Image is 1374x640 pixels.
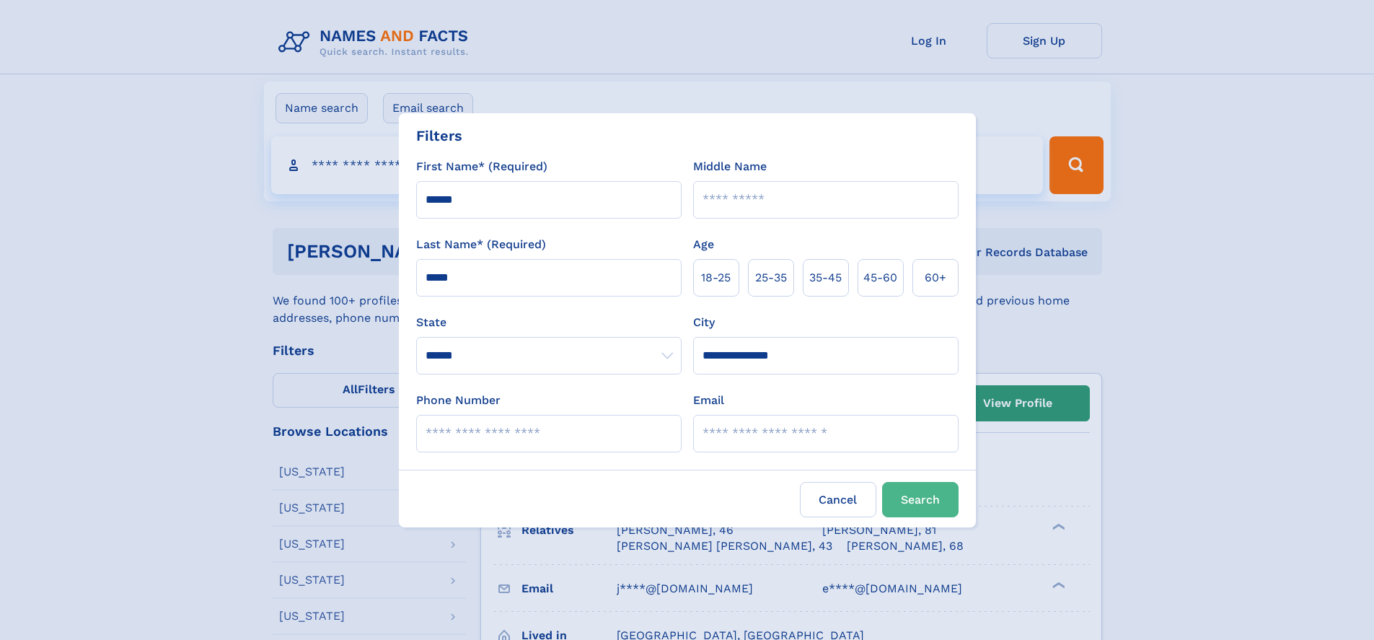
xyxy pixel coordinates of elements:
span: 25‑35 [755,269,787,286]
span: 18‑25 [701,269,731,286]
span: 35‑45 [809,269,842,286]
div: Filters [416,125,462,146]
label: Age [693,236,714,253]
label: Email [693,392,724,409]
button: Search [882,482,959,517]
span: 60+ [925,269,946,286]
label: Middle Name [693,158,767,175]
label: Cancel [800,482,876,517]
label: State [416,314,682,331]
label: City [693,314,715,331]
label: Last Name* (Required) [416,236,546,253]
span: 45‑60 [863,269,897,286]
label: First Name* (Required) [416,158,547,175]
label: Phone Number [416,392,501,409]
